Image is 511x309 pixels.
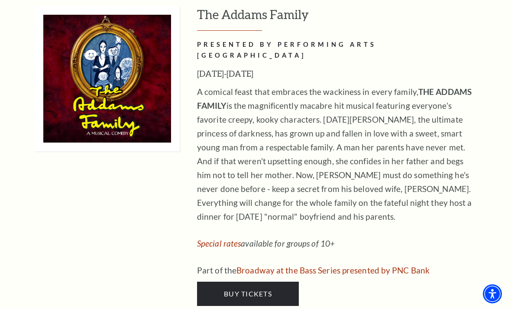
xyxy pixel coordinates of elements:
h3: [DATE]-[DATE] [197,67,479,81]
p: A comical feast that embraces the wackiness in every family, is the magnificently macabre hit mus... [197,85,479,224]
p: Part of the [197,263,479,277]
h3: The Addams Family [197,6,502,31]
span: Buy Tickets [224,289,272,298]
img: The Addams Family [35,6,180,151]
em: available for groups of 10+ [197,238,335,248]
a: Special rates [197,238,241,248]
div: Accessibility Menu [483,284,502,303]
h2: PRESENTED BY PERFORMING ARTS [GEOGRAPHIC_DATA] [197,39,479,61]
a: Buy Tickets [197,282,299,306]
a: Broadway at the Bass Series presented by PNC Bank [236,265,430,275]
